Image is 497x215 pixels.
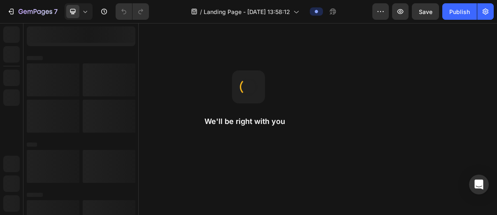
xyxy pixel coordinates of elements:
div: Undo/Redo [116,3,149,20]
div: Publish [449,7,470,16]
button: 7 [3,3,61,20]
div: Open Intercom Messenger [469,175,489,194]
h2: We'll be right with you [204,117,293,126]
span: / [200,7,202,16]
p: 7 [54,7,58,16]
button: Save [412,3,439,20]
span: Save [419,8,432,15]
span: Landing Page - [DATE] 13:58:12 [204,7,290,16]
button: Publish [442,3,477,20]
